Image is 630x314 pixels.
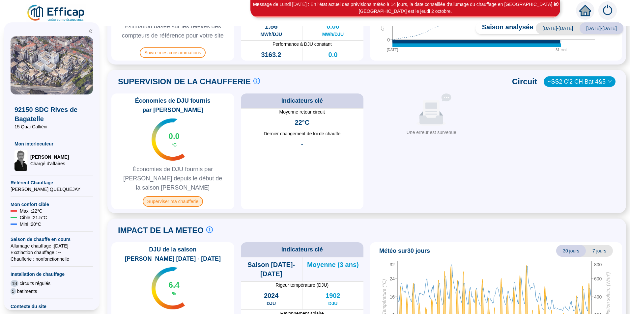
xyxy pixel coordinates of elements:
span: Chaufferie : non fonctionnelle [11,256,93,262]
span: Saison [DATE]-[DATE] [241,260,302,278]
tspan: 31 mai [556,48,566,52]
span: 0.00 [327,22,339,31]
span: Saison de chauffe en cours [11,236,93,243]
tspan: 0 [387,37,390,42]
span: 6.4 [169,280,180,290]
span: down [608,80,612,84]
span: Moyenne retour circuit [241,109,364,115]
span: 0.0 [328,50,337,59]
span: Contexte du site [11,303,93,310]
span: home [579,5,591,16]
span: 1902 [326,291,340,300]
span: Économies de DJU fournis par [PERSON_NAME] depuis le début de la saison [PERSON_NAME] [114,165,232,192]
div: Message de Lundi [DATE] : En l'état actuel des prévisions météo à 14 jours, la date conseillée d'... [251,1,559,15]
span: 30 jours [556,245,586,257]
i: 1 / 3 [252,2,258,7]
span: Économies de DJU fournis par [PERSON_NAME] [114,96,232,115]
span: Référent Chauffage [11,179,93,186]
tspan: 600 [594,276,602,281]
span: Allumage chauffage : [DATE] [11,243,93,249]
span: °C [171,142,177,148]
span: 7 jours [586,245,613,257]
span: Indicateurs clé [281,245,323,254]
span: 0.0 [169,131,180,142]
span: Mon confort cible [11,201,93,208]
span: Superviser ma chaufferie [143,196,203,207]
span: 15 Quai Galliéni [14,123,89,130]
span: Mon interlocuteur [14,141,89,147]
span: Performance à DJU constant [241,41,364,47]
span: [DATE]-[DATE] [580,22,623,34]
span: double-left [88,29,93,34]
span: MWh/DJU [260,31,282,38]
span: DJU de la saison [PERSON_NAME] [DATE] - [DATE] [114,245,232,263]
span: info-circle [206,226,213,233]
span: IMPACT DE LA METEO [118,225,204,236]
span: Météo sur 30 jours [379,246,430,255]
img: indicateur températures [152,118,185,161]
span: 3163.2 [261,50,281,59]
span: MWh/DJU [322,31,344,38]
tspan: 24 [389,276,395,281]
span: Maxi : 22 °C [20,208,43,214]
span: [PERSON_NAME] QUELQUEJAY [11,186,93,193]
tspan: 16 [389,294,395,300]
span: [PERSON_NAME] [30,154,69,160]
span: circuits régulés [20,280,50,287]
span: 2024 [264,291,279,300]
span: info-circle [253,78,260,84]
span: Suivre mes consommations [140,47,206,58]
span: Estimation basée sur les relevés des compteurs de référence pour votre site [114,22,232,40]
span: Indicateurs clé [281,96,323,105]
span: Chargé d'affaires [30,160,69,167]
span: Dernier changement de loi de chauffe [241,130,364,137]
span: DJU [267,300,276,307]
span: 18 [11,280,18,287]
span: - [301,140,303,149]
span: % [172,290,176,297]
span: MWh [266,59,276,66]
span: Rigeur température (DJU) [241,282,364,288]
span: batiments [17,288,37,295]
span: Mini : 20 °C [20,221,41,227]
span: 92150 SDC Rives de Bagatelle [14,105,89,123]
img: indicateur températures [152,267,185,309]
span: Circuit [512,76,537,87]
img: efficap energie logo [26,4,86,22]
span: close-circle [554,2,558,6]
span: 5 [11,288,16,295]
span: ~SS2 C'2 CH Bat 4&5 [548,77,612,87]
span: [DATE]-[DATE] [536,22,580,34]
tspan: 800 [594,262,602,267]
tspan: 32 [389,262,395,267]
span: Saison analysée [475,22,533,34]
div: Une erreur est survenue [373,129,490,136]
tspan: 400 [594,294,602,300]
span: Exctinction chauffage : -- [11,249,93,256]
span: Moyenne (3 ans) [307,260,359,269]
span: SUPERVISION DE LA CHAUFFERIE [118,76,251,87]
img: alerts [598,1,617,20]
span: 1.56 [265,22,278,31]
span: MWh [328,59,338,66]
span: Installation de chauffage [11,271,93,277]
tspan: [DATE] [387,48,398,52]
span: Cible : 21.5 °C [20,214,47,221]
img: Chargé d'affaires [14,150,28,171]
span: DJU [328,300,337,307]
span: 22°C [295,118,309,127]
